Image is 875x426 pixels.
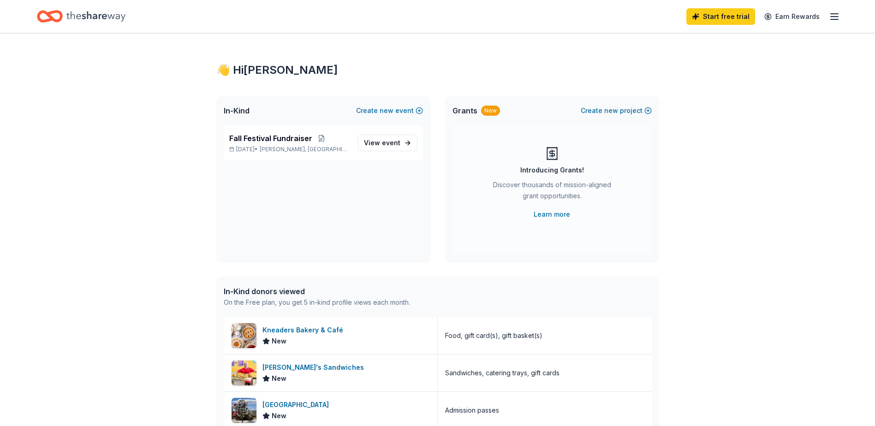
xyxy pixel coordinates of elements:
span: New [272,336,286,347]
div: On the Free plan, you get 5 in-kind profile views each month. [224,297,410,308]
img: Image for Ike's Sandwiches [232,361,256,385]
span: New [272,373,286,384]
button: Createnewproject [581,105,652,116]
img: Image for Jellystone Park Zion [232,398,256,423]
span: Fall Festival Fundraiser [229,133,312,144]
button: Createnewevent [356,105,423,116]
div: [PERSON_NAME]'s Sandwiches [262,362,368,373]
div: [GEOGRAPHIC_DATA] [262,399,333,410]
p: [DATE] • [229,146,351,153]
span: new [604,105,618,116]
span: new [380,105,393,116]
span: [PERSON_NAME], [GEOGRAPHIC_DATA] [260,146,350,153]
span: Grants [452,105,477,116]
span: New [272,410,286,421]
div: Kneaders Bakery & Café [262,325,347,336]
a: Home [37,6,125,27]
div: Sandwiches, catering trays, gift cards [445,367,560,379]
a: View event [358,135,417,151]
span: event [382,139,400,147]
img: Image for Kneaders Bakery & Café [232,323,256,348]
div: Discover thousands of mission-aligned grant opportunities. [489,179,615,205]
a: Earn Rewards [759,8,825,25]
span: View [364,137,400,148]
div: 👋 Hi [PERSON_NAME] [216,63,659,77]
a: Start free trial [686,8,755,25]
span: In-Kind [224,105,250,116]
div: Admission passes [445,405,499,416]
a: Learn more [534,209,570,220]
div: Food, gift card(s), gift basket(s) [445,330,542,341]
div: Introducing Grants! [520,165,584,176]
div: New [481,106,500,116]
div: In-Kind donors viewed [224,286,410,297]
